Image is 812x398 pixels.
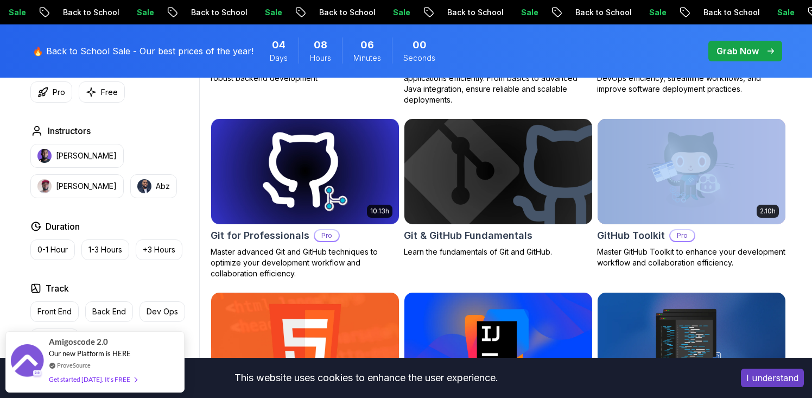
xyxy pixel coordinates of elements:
[310,53,331,64] span: Hours
[597,62,786,94] p: Learn Docker and containerization to enhance DevOps efficiency, streamline workflows, and improve...
[211,228,309,243] h2: Git for Professionals
[33,45,253,58] p: 🔥 Back to School Sale - Our best prices of the year!
[741,369,804,387] button: Accept cookies
[37,149,52,163] img: instructor img
[30,174,124,198] button: instructor img[PERSON_NAME]
[37,244,68,255] p: 0-1 Hour
[46,220,80,233] h2: Duration
[88,244,122,255] p: 1-3 Hours
[53,87,65,98] p: Pro
[716,45,759,58] p: Grab Now
[101,87,118,98] p: Free
[404,62,593,105] p: Master Docker to containerize and deploy Java applications efficiently. From basics to advanced J...
[384,7,419,18] p: Sale
[597,118,786,268] a: GitHub Toolkit card2.10hGitHub ToolkitProMaster GitHub Toolkit to enhance your development workfl...
[597,228,665,243] h2: GitHub Toolkit
[598,119,785,224] img: GitHub Toolkit card
[143,244,175,255] p: +3 Hours
[49,336,108,348] span: Amigoscode 2.0
[403,53,435,64] span: Seconds
[37,179,52,193] img: instructor img
[670,230,694,241] p: Pro
[270,53,288,64] span: Days
[370,207,389,216] p: 10.13h
[211,293,399,398] img: HTML Essentials card
[48,124,91,137] h2: Instructors
[139,301,185,322] button: Dev Ops
[310,7,384,18] p: Back to School
[769,7,803,18] p: Sale
[11,344,43,380] img: provesource social proof notification image
[272,37,286,53] span: 4 Days
[30,144,124,168] button: instructor img[PERSON_NAME]
[128,7,163,18] p: Sale
[256,7,291,18] p: Sale
[404,247,593,257] p: Learn the fundamentals of Git and GitHub.
[79,81,125,103] button: Free
[137,179,151,193] img: instructor img
[156,181,170,192] p: Abz
[147,306,178,317] p: Dev Ops
[85,301,133,322] button: Back End
[439,7,512,18] p: Back to School
[314,37,327,53] span: 8 Hours
[30,239,75,260] button: 0-1 Hour
[92,306,126,317] p: Back End
[30,301,79,322] button: Front End
[46,282,69,295] h2: Track
[57,361,91,370] a: ProveSource
[30,328,79,349] button: Full Stack
[56,150,117,161] p: [PERSON_NAME]
[81,239,129,260] button: 1-3 Hours
[404,293,592,398] img: IntelliJ IDEA Developer Guide card
[56,181,117,192] p: [PERSON_NAME]
[404,228,532,243] h2: Git & GitHub Fundamentals
[404,119,592,224] img: Git & GitHub Fundamentals card
[315,230,339,241] p: Pro
[512,7,547,18] p: Sale
[54,7,128,18] p: Back to School
[353,53,381,64] span: Minutes
[49,349,131,358] span: Our new Platform is HERE
[37,306,72,317] p: Front End
[695,7,769,18] p: Back to School
[136,239,182,260] button: +3 Hours
[8,366,725,390] div: This website uses cookies to enhance the user experience.
[598,293,785,398] img: Java CLI Build card
[49,373,137,386] div: Get started [DATE]. It's FREE
[404,118,593,257] a: Git & GitHub Fundamentals cardGit & GitHub FundamentalsLearn the fundamentals of Git and GitHub.
[30,81,72,103] button: Pro
[640,7,675,18] p: Sale
[130,174,177,198] button: instructor imgAbz
[413,37,427,53] span: 0 Seconds
[597,247,786,268] p: Master GitHub Toolkit to enhance your development workflow and collaboration efficiency.
[211,119,399,224] img: Git for Professionals card
[567,7,640,18] p: Back to School
[182,7,256,18] p: Back to School
[211,247,399,279] p: Master advanced Git and GitHub techniques to optimize your development workflow and collaboration...
[211,118,399,279] a: Git for Professionals card10.13hGit for ProfessionalsProMaster advanced Git and GitHub techniques...
[760,207,776,216] p: 2.10h
[360,37,374,53] span: 6 Minutes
